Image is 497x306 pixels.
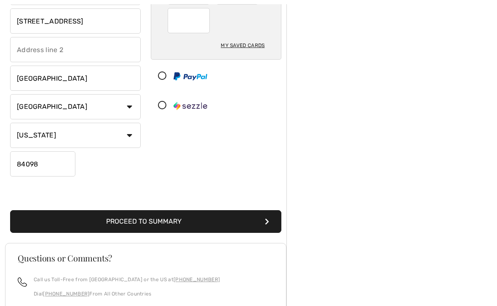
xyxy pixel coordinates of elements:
[174,11,204,31] iframe: Secure Credit Card Frame - CVV
[221,39,265,53] div: My Saved Cards
[18,278,27,287] img: call
[174,73,207,81] img: PayPal
[18,254,274,263] h3: Questions or Comments?
[10,37,141,63] input: Address line 2
[34,276,220,284] p: Call us Toll-Free from [GEOGRAPHIC_DATA] or the US at
[34,290,220,298] p: Dial From All Other Countries
[10,9,141,34] input: Address line 1
[43,291,89,297] a: [PHONE_NUMBER]
[10,152,75,177] input: Zip/Postal Code
[10,211,281,233] button: Proceed to Summary
[10,66,141,91] input: City
[174,277,220,283] a: [PHONE_NUMBER]
[174,102,207,111] img: Sezzle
